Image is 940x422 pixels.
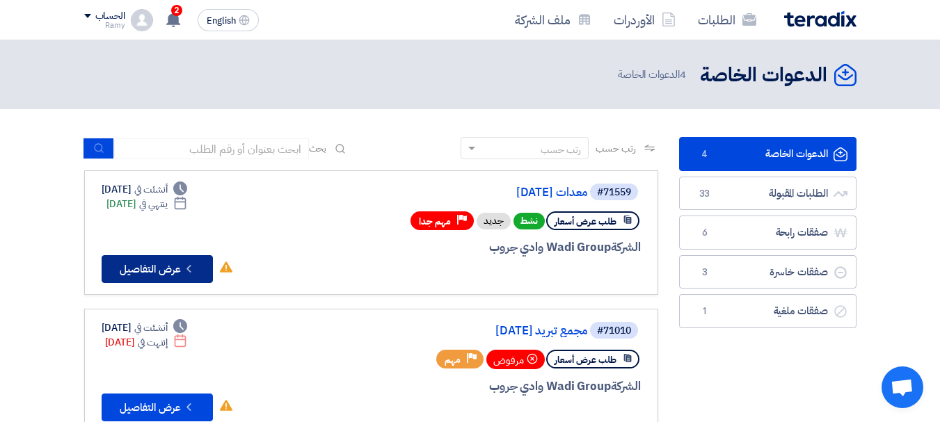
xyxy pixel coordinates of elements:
[106,197,188,211] div: [DATE]
[309,186,587,199] a: معدات [DATE]
[445,353,461,366] span: مهم
[134,320,168,335] span: أنشئت في
[541,143,581,157] div: رتب حسب
[102,255,213,283] button: عرض التفاصيل
[784,11,857,27] img: Teradix logo
[555,215,616,228] span: طلب عرض أسعار
[611,238,641,256] span: الشركة
[486,350,545,369] div: مرفوض
[696,187,713,201] span: 33
[309,141,327,156] span: بحث
[597,188,631,197] div: #71559
[687,3,767,36] a: الطلبات
[309,325,587,337] a: مجمع تبريد [DATE]
[105,335,188,350] div: [DATE]
[138,335,168,350] span: إنتهت في
[306,378,641,396] div: Wadi Group وادي جروب
[679,216,857,250] a: صفقات رابحة6
[603,3,687,36] a: الأوردرات
[679,177,857,211] a: الطلبات المقبولة33
[611,378,641,395] span: الشركة
[102,320,188,335] div: [DATE]
[84,22,125,29] div: Ramy
[95,10,125,22] div: الحساب
[139,197,168,211] span: ينتهي في
[679,294,857,328] a: صفقات ملغية1
[700,62,827,89] h2: الدعوات الخاصة
[882,366,923,408] div: Open chat
[618,67,689,83] span: الدعوات الخاصة
[696,147,713,161] span: 4
[171,5,182,16] span: 2
[131,9,153,31] img: profile_test.png
[696,305,713,318] span: 1
[198,9,259,31] button: English
[306,238,641,257] div: Wadi Group وادي جروب
[696,266,713,279] span: 3
[134,182,168,197] span: أنشئت في
[207,16,236,26] span: English
[597,326,631,336] div: #71010
[679,255,857,289] a: صفقات خاسرة3
[114,138,309,159] input: ابحث بعنوان أو رقم الطلب
[513,213,545,229] span: نشط
[102,393,213,421] button: عرض التفاصيل
[102,182,188,197] div: [DATE]
[555,353,616,366] span: طلب عرض أسعار
[680,67,686,82] span: 4
[477,213,511,229] div: جديد
[596,141,635,156] span: رتب حسب
[696,226,713,240] span: 6
[419,215,451,228] span: مهم جدا
[679,137,857,171] a: الدعوات الخاصة4
[504,3,603,36] a: ملف الشركة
